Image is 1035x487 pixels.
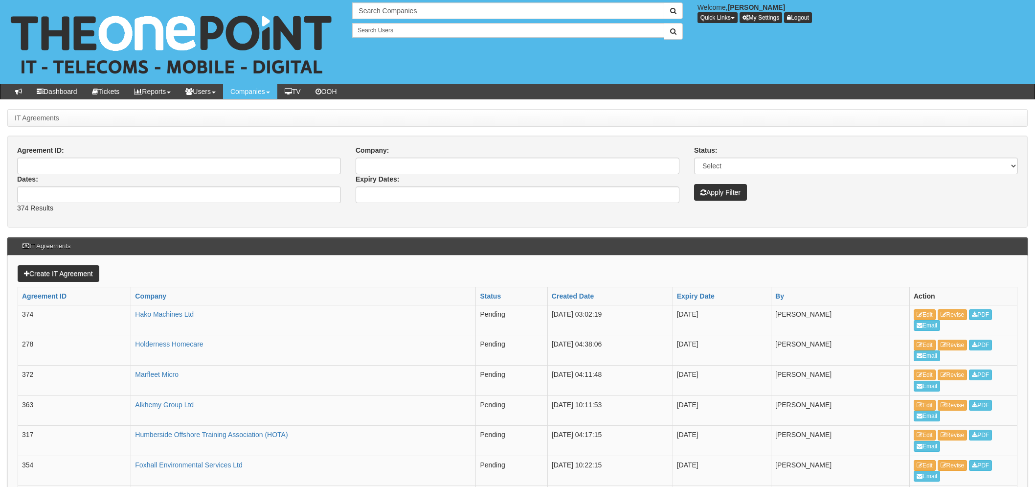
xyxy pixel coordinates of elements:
[969,430,992,441] a: PDF
[18,395,131,426] td: 363
[127,84,178,99] a: Reports
[352,23,664,38] input: Search Users
[969,309,992,320] a: PDF
[476,395,547,426] td: Pending
[135,292,166,300] a: Company
[969,340,992,350] a: PDF
[694,145,717,155] label: Status:
[914,320,940,331] a: Email
[18,305,131,335] td: 374
[476,426,547,456] td: Pending
[914,400,936,411] a: Edit
[914,370,936,380] a: Edit
[135,340,203,348] a: Holderness Homecare
[18,456,131,486] td: 354
[547,305,673,335] td: [DATE] 03:02:19
[18,426,131,456] td: 317
[938,460,967,471] a: Revise
[135,431,288,439] a: Humberside Offshore Training Association (HOTA)
[728,3,785,11] b: [PERSON_NAME]
[476,365,547,395] td: Pending
[938,340,967,350] a: Revise
[18,335,131,366] td: 278
[552,292,594,300] a: Created Date
[914,340,936,350] a: Edit
[740,12,783,23] a: My Settings
[771,395,910,426] td: [PERSON_NAME]
[771,335,910,366] td: [PERSON_NAME]
[914,411,940,421] a: Email
[784,12,812,23] a: Logout
[547,365,673,395] td: [DATE] 04:11:48
[914,350,940,361] a: Email
[547,395,673,426] td: [DATE] 10:11:53
[677,292,715,300] a: Expiry Date
[938,400,967,411] a: Revise
[771,426,910,456] td: [PERSON_NAME]
[673,395,771,426] td: [DATE]
[356,174,399,184] label: Expiry Dates:
[476,456,547,486] td: Pending
[18,238,75,255] h3: IT Agreements
[938,309,967,320] a: Revise
[771,305,910,335] td: [PERSON_NAME]
[547,426,673,456] td: [DATE] 04:17:15
[18,365,131,395] td: 372
[694,184,747,201] button: Apply Filter
[969,460,992,471] a: PDF
[938,370,967,380] a: Revise
[914,309,936,320] a: Edit
[673,426,771,456] td: [DATE]
[547,335,673,366] td: [DATE] 04:38:06
[690,2,1035,23] div: Welcome,
[480,292,501,300] a: Status
[775,292,784,300] a: By
[673,365,771,395] td: [DATE]
[969,370,992,380] a: PDF
[673,456,771,486] td: [DATE]
[17,145,64,155] label: Agreement ID:
[277,84,308,99] a: TV
[356,145,389,155] label: Company:
[476,305,547,335] td: Pending
[771,456,910,486] td: [PERSON_NAME]
[135,371,179,378] a: Marfleet Micro
[15,113,59,123] li: IT Agreements
[223,84,277,99] a: Companies
[29,84,85,99] a: Dashboard
[697,12,738,23] button: Quick Links
[914,460,936,471] a: Edit
[22,292,67,300] a: Agreement ID
[85,84,127,99] a: Tickets
[914,471,940,482] a: Email
[135,310,194,318] a: Hako Machines Ltd
[938,430,967,441] a: Revise
[914,441,940,452] a: Email
[673,335,771,366] td: [DATE]
[914,381,940,392] a: Email
[547,456,673,486] td: [DATE] 10:22:15
[352,2,664,19] input: Search Companies
[17,203,1018,213] p: 374 Results
[673,305,771,335] td: [DATE]
[178,84,223,99] a: Users
[18,265,99,282] a: Create IT Agreement
[17,174,38,184] label: Dates:
[969,400,992,411] a: PDF
[308,84,344,99] a: OOH
[910,287,1017,305] th: Action
[135,461,242,469] a: Foxhall Environmental Services Ltd
[135,401,194,409] a: Alkhemy Group Ltd
[914,430,936,441] a: Edit
[771,365,910,395] td: [PERSON_NAME]
[476,335,547,366] td: Pending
